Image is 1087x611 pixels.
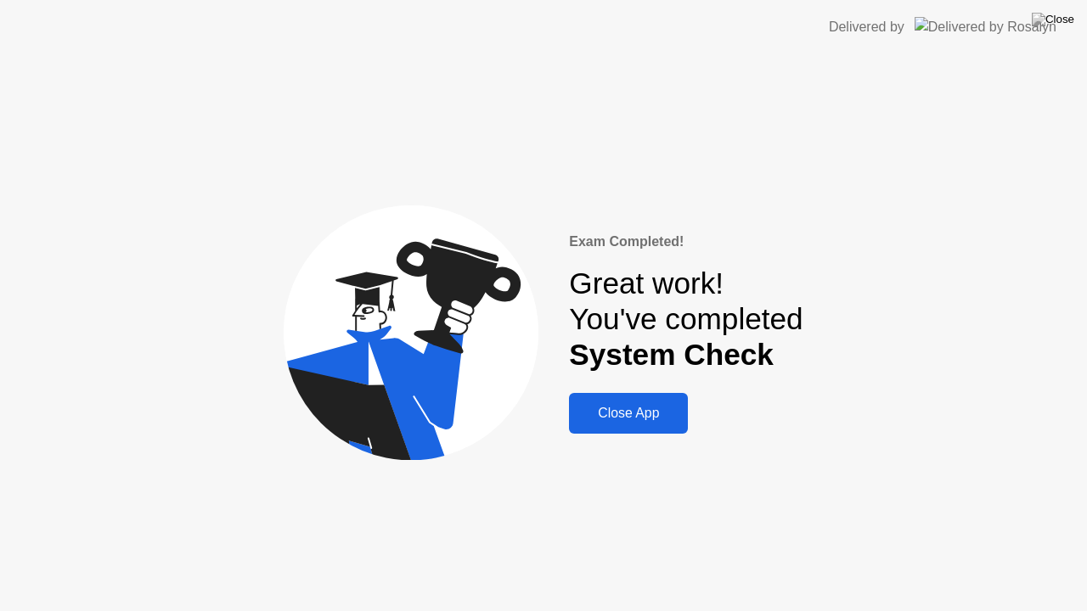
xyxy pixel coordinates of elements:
img: Delivered by Rosalyn [915,17,1056,36]
div: Close App [574,406,683,421]
div: Delivered by [829,17,904,37]
button: Close App [569,393,688,434]
div: Great work! You've completed [569,266,803,373]
img: Close [1032,13,1074,26]
b: System Check [569,338,774,371]
div: Exam Completed! [569,232,803,252]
